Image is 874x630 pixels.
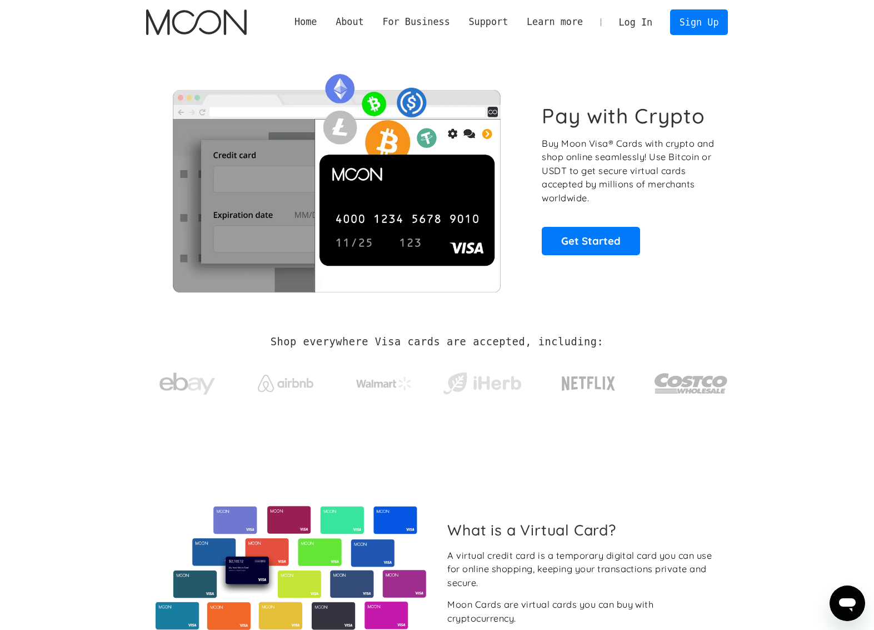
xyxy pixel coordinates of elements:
[527,15,583,29] div: Learn more
[561,370,616,398] img: Netflix
[830,586,865,621] iframe: Button to launch messaging window
[336,15,364,29] div: About
[542,103,705,128] h1: Pay with Crypto
[326,15,373,29] div: About
[539,359,638,403] a: Netflix
[654,363,728,404] img: Costco
[356,377,412,390] img: Walmart
[654,351,728,410] a: Costco
[610,10,662,34] a: Log In
[542,227,640,255] a: Get Started
[285,15,326,29] a: Home
[441,369,523,398] img: iHerb
[244,364,327,398] a: Airbnb
[146,66,527,292] img: Moon Cards let you spend your crypto anywhere Visa is accepted.
[468,15,508,29] div: Support
[382,15,450,29] div: For Business
[517,15,592,29] div: Learn more
[159,366,215,401] img: ebay
[271,336,603,348] h2: Shop everywhere Visa cards are accepted, including:
[447,598,719,625] div: Moon Cards are virtual cards you can buy with cryptocurrency.
[373,15,460,29] div: For Business
[342,366,425,396] a: Walmart
[460,15,517,29] div: Support
[146,9,247,35] img: Moon Logo
[670,9,728,34] a: Sign Up
[441,358,523,404] a: iHerb
[146,355,229,407] a: ebay
[447,549,719,590] div: A virtual credit card is a temporary digital card you can use for online shopping, keeping your t...
[447,521,719,539] h2: What is a Virtual Card?
[542,137,716,205] p: Buy Moon Visa® Cards with crypto and shop online seamlessly! Use Bitcoin or USDT to get secure vi...
[258,375,313,392] img: Airbnb
[146,9,247,35] a: home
